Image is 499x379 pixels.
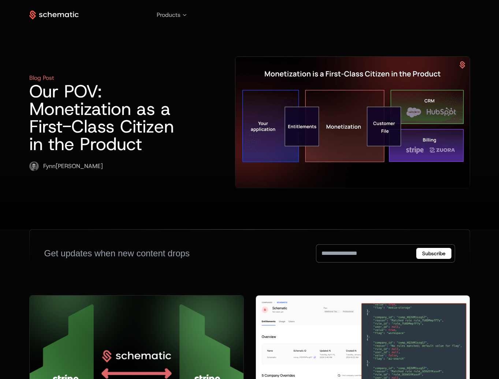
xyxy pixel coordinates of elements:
button: Subscribe [416,248,451,259]
div: Get updates when new content drops [44,248,190,259]
h1: Our POV: Monetization as a First-Class Citizen in the Product [29,82,188,153]
img: Monetization as First Class [235,57,470,188]
a: Blog PostOur POV: Monetization as a First-Class Citizen in the ProductfynnFynn[PERSON_NAME]Moneti... [29,56,470,188]
div: Blog Post [29,74,54,82]
span: Products [157,11,180,19]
